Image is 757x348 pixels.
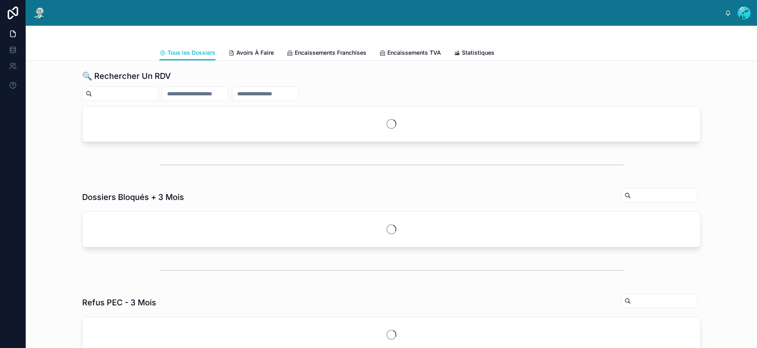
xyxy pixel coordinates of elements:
span: Statistiques [462,49,494,57]
a: Encaissements Franchises [287,45,366,62]
span: Encaissements Franchises [295,49,366,57]
span: Avoirs À Faire [236,49,274,57]
h1: Refus PEC - 3 Mois [82,297,156,308]
a: Tous les Dossiers [159,45,215,61]
img: App logo [32,6,47,19]
h1: 🔍 Rechercher Un RDV [82,70,171,82]
a: Encaissements TVA [379,45,441,62]
h1: Dossiers Bloqués + 3 Mois [82,192,184,203]
div: scrollable content [53,11,725,14]
span: Tous les Dossiers [168,49,215,57]
span: Encaissements TVA [387,49,441,57]
a: Avoirs À Faire [228,45,274,62]
a: Statistiques [454,45,494,62]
